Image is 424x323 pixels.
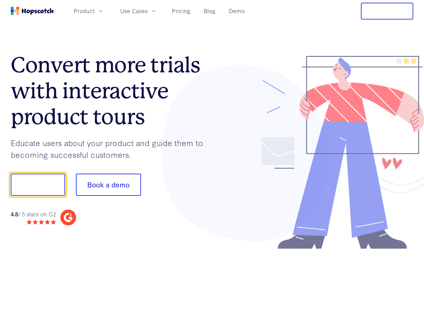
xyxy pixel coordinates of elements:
[226,5,247,16] a: Demo
[11,174,65,196] button: Show me!
[11,210,56,218] div: / 5 stars on G2
[11,52,212,130] h1: Convert more trials with interactive product tours
[120,7,148,15] span: Use Cases
[11,7,54,15] a: Home
[169,5,193,16] a: Pricing
[70,5,108,16] button: Product
[361,3,413,20] button: Free Trial
[74,7,95,15] span: Product
[116,5,161,16] button: Use Cases
[11,210,18,218] strong: 4.8
[11,137,212,160] p: Educate users about your product and guide them to becoming successful customers.
[201,5,218,16] a: Blog
[76,174,141,196] button: Book a demo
